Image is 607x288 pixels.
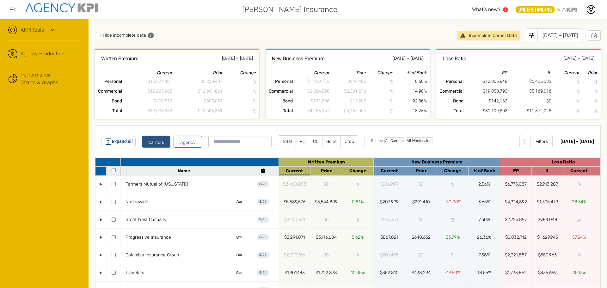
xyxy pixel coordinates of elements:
[257,234,269,240] div: Progressive Insurance last reported in Aug
[451,216,454,223] div: Carrier data is incomplete for the selected timeframe.
[356,181,359,187] div: Carrier data is incomplete for the selected timeframe.
[538,252,557,258] div: 47.67% of Network Total $1,155,695
[502,168,530,174] div: Earned Premium
[551,106,579,116] td: Carrier data is incomplete for the selected timeframe.
[412,234,431,241] div: 2.51% of Network Total $25,883,252
[443,55,466,63] h3: Reported By Carrier
[479,252,490,258] div: Network 18.94%
[507,96,551,106] td: 0% of Network Total -$152,595
[312,168,340,174] div: Prior
[98,106,122,116] th: Total
[98,77,122,86] th: Personal
[284,234,305,241] div: 3.30% of Network Total $99,760,463
[393,107,427,114] div: 13.25%
[393,98,427,104] div: 92.86%
[537,181,558,187] div: N/A
[507,69,551,77] th: Incurred Losses
[126,199,148,205] span: Nationwide
[579,106,598,116] td: Carrier data is incomplete for the selected timeframe.
[573,269,586,276] div: Network 38.31%
[463,96,507,106] td: 2.71% of Network Total $5,241,625
[223,96,256,106] td: Carrier data is incomplete for the selected timeframe.
[477,269,491,276] div: Network 11.46%
[478,199,490,205] div: Network 4.64%
[21,50,64,58] span: Agency Production
[393,78,427,85] div: 8.58%
[380,269,399,276] div: 2.37% of Network Total $14,916,144
[148,32,154,39] span: Hides missing Carrier data from the selected timeframe.
[451,181,454,187] div: Carrier data is incomplete for the selected timeframe.
[533,168,561,174] div: Incurred Losses
[472,6,500,12] span: What’s new?
[257,199,269,205] div: Nationwide last reported in Aug
[537,234,558,241] div: 3.20% of Network Total $50,972,308
[380,252,399,258] div: Carrier data is incomplete for the selected timeframe.
[122,77,172,86] td: Carrier data is incomplete for the selected timeframe.
[393,55,424,63] div: [DATE] – [DATE]
[407,168,435,174] div: Prior
[293,86,329,96] td: Carrier data is incomplete for the selected timeframe.
[329,69,366,77] th: Prior
[95,33,146,38] label: Hide incomplete data
[293,77,329,86] td: Carrier data is incomplete for the selected timeframe.
[236,270,242,276] div: Key Relationship
[257,217,269,223] div: Great West Casualty last reported in Aug
[236,252,242,258] div: Key Relationship
[439,77,463,86] th: Personal
[418,181,424,187] div: Carrier data is incomplete for the selected timeframe.
[479,216,490,223] div: N/A
[126,252,179,258] span: Columbia Insurance Group
[269,86,293,96] th: Commercial
[505,269,527,276] div: 1.37% of Network Total $126,235,089
[122,86,172,96] td: Carrier data is incomplete for the selected timeframe.
[296,136,309,148] label: PL
[126,235,171,240] span: Progressive Insurance
[507,77,551,86] td: 3.66% of Network Total $174,868,284
[519,135,553,148] button: Filters
[322,136,340,148] label: Bond
[505,252,527,258] div: 55.75% of Network Total $4,164,743
[309,136,322,148] label: CL
[371,137,433,144] div: Filters:
[293,69,329,77] th: Current
[285,269,305,276] div: 1.46% of Network Total $130,150,344
[551,86,579,96] td: Carrier data is incomplete for the selected timeframe.
[257,252,269,258] div: Columbia Insurance Group last reported in Aug with 6 of 8 months reported
[278,136,296,148] label: Total
[352,199,364,205] div: Network -19.50%
[579,69,598,77] th: Prior
[444,199,461,205] div: -30.00 %
[551,69,579,77] th: Current
[329,86,366,96] td: Carrier data is incomplete for the selected timeframe.
[236,234,242,241] div: Key Relationship
[412,269,431,276] div: 2.38% of Network Total $18,379,387
[269,106,293,116] th: Total
[477,234,491,241] div: Network 21.28%
[142,136,170,148] button: Carriers
[366,69,393,77] th: Current Period Gains over the Prior Year Period
[578,181,581,187] div: Carrier data is incomplete for the selected timeframe.
[470,168,498,174] div: New Business as Part of Total Written Premium
[393,86,427,96] td: Network 17.27%
[366,106,393,116] td: Carrier data is incomplete for the selected timeframe.
[283,181,306,187] div: Carrier data is incomplete for the selected timeframe.
[323,181,329,187] div: Carrier data is incomplete for the selected timeframe.
[438,168,467,174] div: Change
[172,77,223,86] td: Carrier data is incomplete for the selected timeframe.
[375,168,403,174] div: Current
[356,216,359,223] div: Carrier data is incomplete for the selected timeframe.
[272,55,325,63] h3: Reported by Carrier
[393,88,427,95] div: 14.98%
[551,77,579,86] td: Carrier data is incomplete for the selected timeframe.
[380,234,398,241] div: 4.09% of Network Total $21,226,989
[316,234,337,241] div: 2.93% of Network Total $106,355,325
[572,199,586,205] div: Network 43.53%
[223,86,256,96] td: Carrier data is incomplete for the selected timeframe.
[99,249,103,260] div: •
[257,181,269,187] div: Farmers Mutual of Nebraska last reported in Aug
[329,77,366,86] td: Carrier data is incomplete for the selected timeframe.
[375,159,498,165] div: Reported by Carrier
[352,234,364,241] div: Network -6.20%
[122,168,245,174] div: Name
[579,77,598,86] td: Carrier data is incomplete for the selected timeframe.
